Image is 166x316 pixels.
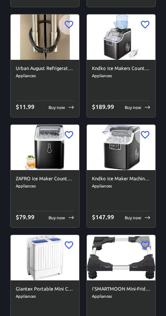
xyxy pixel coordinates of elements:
span: $ 79.99 [16,214,34,221]
p: Buy now [49,104,65,111]
span: Appliances [16,183,74,190]
h6: Kndko Ice Maker Machine,2-Way Add Water,45Lbs/Day,Self Cleaning Ice Makers Countertop,Home Ice Ma... [92,175,150,183]
span: Appliances [92,183,150,190]
img: Giantex Portable Mini Compact Twin Tub Washing Machine 20lbs Washer Spain Spinner Portable Washin... [11,235,79,280]
h6: I'SMARTMOON Mini-Fridge-Stand 4 Strong Feet，Adjustable Dolly Washing Machine Stand Base，for Furni... [92,285,150,293]
span: Appliances [92,293,150,300]
img: Kndko Ice Makers Countertop, 2,000 pcs/45 lbs/Day,2 Way Filling,Self-Cleaning,6 Gears Ice Size Co... [87,14,155,60]
img: Urban August Refrigerator Lock For Kids Toddler Adult - Child Proof Fridge Lock With 4-digit Comb... [11,14,79,60]
h6: ZAFRO Ice Maker Countertop, Portable Ice Maker with Self-Cleaning, 26Lbs/24Hrs, 9 Cubes Ready in ... [16,175,74,183]
img: ZAFRO Ice Maker Countertop, Portable Ice Maker with Self-Cleaning, 26Lbs/24Hrs, 9 Cubes Ready in ... [11,125,79,170]
img: I'SMARTMOON Mini-Fridge-Stand 4 Strong Feet，Adjustable Dolly Washing Machine Stand Base，for Furni... [87,235,155,280]
h6: Urban August Refrigerator Lock For Kids Toddler Adult - Child Proof Fridge Lock With 4-digit Comb... [16,65,74,73]
img: Kndko Ice Maker Machine,2-Way Add Water,45Lbs/Day,Self Cleaning Ice Makers Countertop,Home Ice Ma... [87,125,155,170]
h6: Giantex Portable Mini Compact Twin Tub Washing Machine 20lbs Washer Spain Spinner Portable Washin... [16,285,74,293]
p: Buy now [125,104,141,111]
p: Buy now [125,215,141,221]
span: $ 189.99 [92,103,114,110]
p: Buy now [49,215,65,221]
span: $ 147.99 [92,214,114,221]
span: Appliances [16,73,74,79]
span: Appliances [92,73,150,79]
span: Appliances [16,293,74,300]
h6: Kndko Ice Makers Countertop, 2,000 pcs/45 lbs/Day,2 Way Filling,Self-Cleaning,6 Gears Ice Size Co... [92,65,150,73]
span: $ 11.99 [16,103,34,110]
